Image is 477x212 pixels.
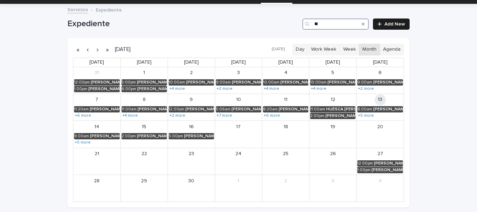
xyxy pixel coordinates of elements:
[74,140,91,145] a: Show 5 more events
[169,113,186,118] a: Show 2 more events
[139,67,150,79] a: September 1, 2025
[135,58,153,67] a: Monday
[102,44,112,55] button: Next year
[375,121,386,132] a: September 20, 2025
[88,58,105,67] a: Sunday
[74,80,90,85] div: 12:00pm
[120,94,168,120] td: September 8, 2025
[357,80,372,85] div: 9:00am
[120,121,168,148] td: September 15, 2025
[168,94,215,120] td: September 9, 2025
[375,148,386,160] a: September 27, 2025
[74,113,92,118] a: Show 6 more events
[373,80,403,85] div: [PERSON_NAME] [PERSON_NAME]
[73,67,120,94] td: August 31, 2025
[91,121,102,132] a: September 14, 2025
[372,58,389,67] a: Saturday
[233,175,244,187] a: October 1, 2025
[91,80,120,85] div: [PERSON_NAME] [PERSON_NAME] [US_STATE]
[186,175,197,187] a: September 30, 2025
[96,6,122,13] p: Expediente
[138,107,167,112] div: [PERSON_NAME] [PERSON_NAME]
[233,94,244,105] a: September 10, 2025
[328,80,355,85] div: [PERSON_NAME] SAID
[375,67,386,79] a: September 6, 2025
[215,94,262,120] td: September 10, 2025
[357,121,404,148] td: September 20, 2025
[263,86,280,92] a: Show 4 more events
[232,107,261,112] div: [PERSON_NAME] [PERSON_NAME]
[83,44,93,55] button: Previous month
[372,168,403,173] div: [PERSON_NAME] [PERSON_NAME] [PERSON_NAME]
[120,148,168,175] td: September 22, 2025
[169,134,183,139] div: 5:00pm
[112,47,131,52] h2: [DATE]
[309,175,357,201] td: October 3, 2025
[309,94,357,120] td: September 12, 2025
[215,148,262,175] td: September 24, 2025
[91,94,102,105] a: September 7, 2025
[263,113,281,118] a: Show 6 more events
[280,121,291,132] a: September 18, 2025
[122,134,136,139] div: 2:00pm
[324,58,342,67] a: Friday
[263,107,278,112] div: 8:20am
[168,67,215,94] td: September 2, 2025
[375,175,386,187] a: October 4, 2025
[325,114,355,118] div: [PERSON_NAME] [PERSON_NAME]
[139,148,150,160] a: September 22, 2025
[308,44,340,56] button: Work Week
[374,161,403,166] div: [PERSON_NAME] [PERSON_NAME]
[216,107,230,112] div: 5:06am
[169,86,186,92] a: Show 4 more events
[233,148,244,160] a: September 24, 2025
[310,86,327,92] a: Show 4 more events
[137,80,167,85] div: [PERSON_NAME] [PERSON_NAME]
[186,94,197,105] a: September 9, 2025
[310,114,324,118] div: 2:00pm
[262,121,309,148] td: September 18, 2025
[169,107,184,112] div: 12:00pm
[292,44,308,56] button: Day
[168,121,215,148] td: September 16, 2025
[357,148,404,175] td: September 27, 2025
[357,94,404,120] td: September 13, 2025
[310,80,326,85] div: 10:00am
[277,58,294,67] a: Thursday
[139,121,150,132] a: September 15, 2025
[280,175,291,187] a: October 2, 2025
[186,148,197,160] a: September 23, 2025
[280,67,291,79] a: September 4, 2025
[327,94,338,105] a: September 12, 2025
[122,107,137,112] div: 11:00am
[90,107,120,112] div: [PERSON_NAME] [PERSON_NAME]
[280,94,291,105] a: September 11, 2025
[186,80,214,85] div: [PERSON_NAME] [PERSON_NAME]
[73,121,120,148] td: September 14, 2025
[262,148,309,175] td: September 25, 2025
[73,148,120,175] td: September 21, 2025
[373,107,403,112] div: [PERSON_NAME] [PERSON_NAME] [PERSON_NAME]
[216,86,233,92] a: Show 2 more events
[263,80,279,85] div: 10:00am
[120,175,168,201] td: September 29, 2025
[310,107,325,112] div: 11:00am
[357,168,370,173] div: 1:00pm
[309,148,357,175] td: September 26, 2025
[91,67,102,79] a: August 31, 2025
[302,19,369,30] input: Search
[74,87,87,92] div: 1:00pm
[269,44,288,54] button: [DATE]
[279,107,308,112] div: [PERSON_NAME] [PERSON_NAME] GERMAN
[357,175,404,201] td: October 4, 2025
[327,121,338,132] a: September 19, 2025
[326,107,355,112] div: HUESCA [PERSON_NAME]
[67,5,88,13] a: Servicios
[91,175,102,187] a: September 28, 2025
[90,134,120,139] div: [PERSON_NAME] [PERSON_NAME] [PERSON_NAME]
[357,86,375,92] a: Show 2 more events
[380,44,404,56] button: Agenda
[139,94,150,105] a: September 8, 2025
[137,134,167,139] div: [PERSON_NAME] [PERSON_NAME] [PERSON_NAME]
[327,175,338,187] a: October 3, 2025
